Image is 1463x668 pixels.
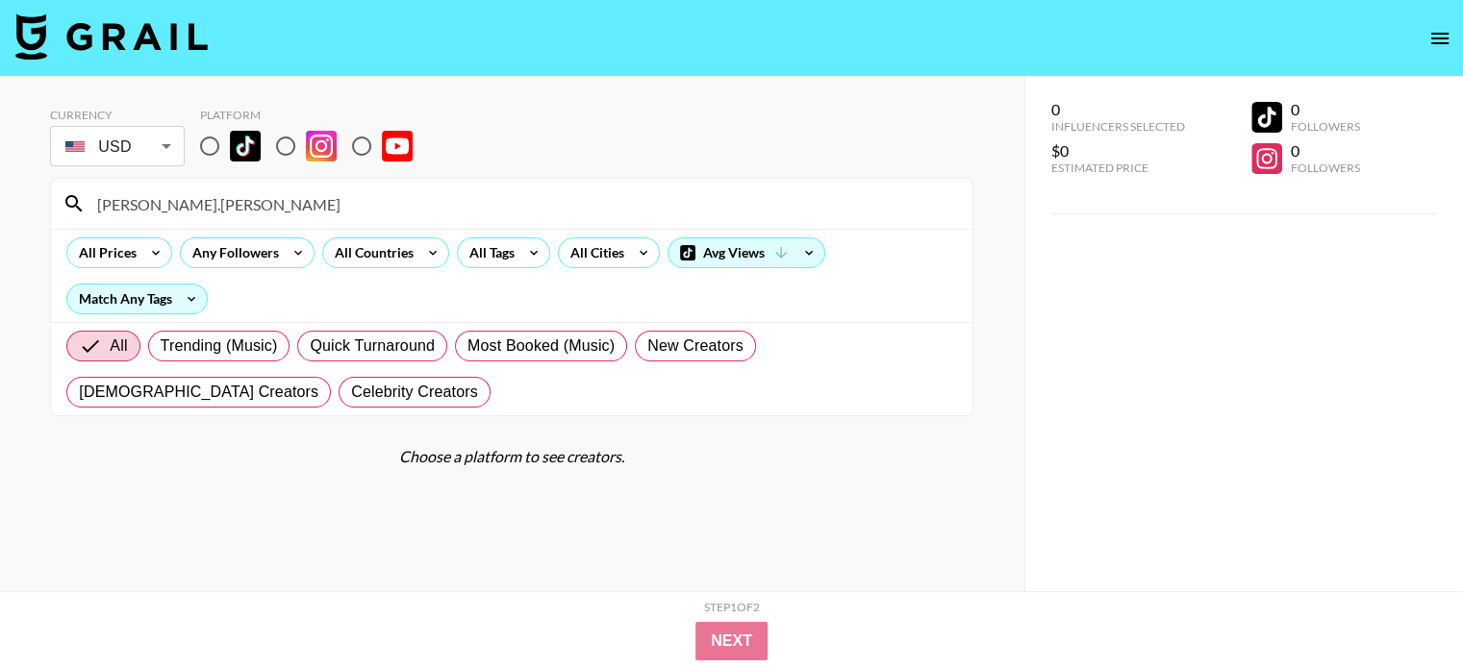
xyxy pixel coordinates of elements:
img: Grail Talent [15,13,208,60]
span: Trending (Music) [161,334,278,358]
div: Avg Views [668,238,824,267]
div: Match Any Tags [67,285,207,313]
button: open drawer [1421,19,1459,58]
input: Search by User Name [86,188,961,219]
span: Most Booked (Music) [467,334,615,358]
div: 0 [1290,141,1359,161]
span: New Creators [647,334,744,358]
div: Step 1 of 2 [704,600,760,614]
div: $0 [1051,141,1185,161]
div: Influencers Selected [1051,119,1185,134]
img: Instagram [306,131,337,161]
div: Currency [50,108,185,122]
button: Next [695,622,768,660]
img: YouTube [382,131,413,161]
div: Followers [1290,119,1359,134]
span: [DEMOGRAPHIC_DATA] Creators [79,381,318,404]
div: 0 [1051,100,1185,119]
div: Platform [200,108,428,122]
div: Estimated Price [1051,161,1185,175]
div: All Cities [559,238,628,267]
div: All Tags [458,238,518,267]
img: TikTok [230,131,261,161]
div: All Prices [67,238,140,267]
div: Choose a platform to see creators. [50,447,973,466]
iframe: Drift Widget Chat Controller [1367,572,1440,645]
span: Celebrity Creators [351,381,478,404]
div: Any Followers [181,238,283,267]
span: All [110,334,127,358]
div: Followers [1290,161,1359,175]
div: USD [54,130,181,163]
div: All Countries [323,238,417,267]
span: Quick Turnaround [310,334,435,358]
div: 0 [1290,100,1359,119]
